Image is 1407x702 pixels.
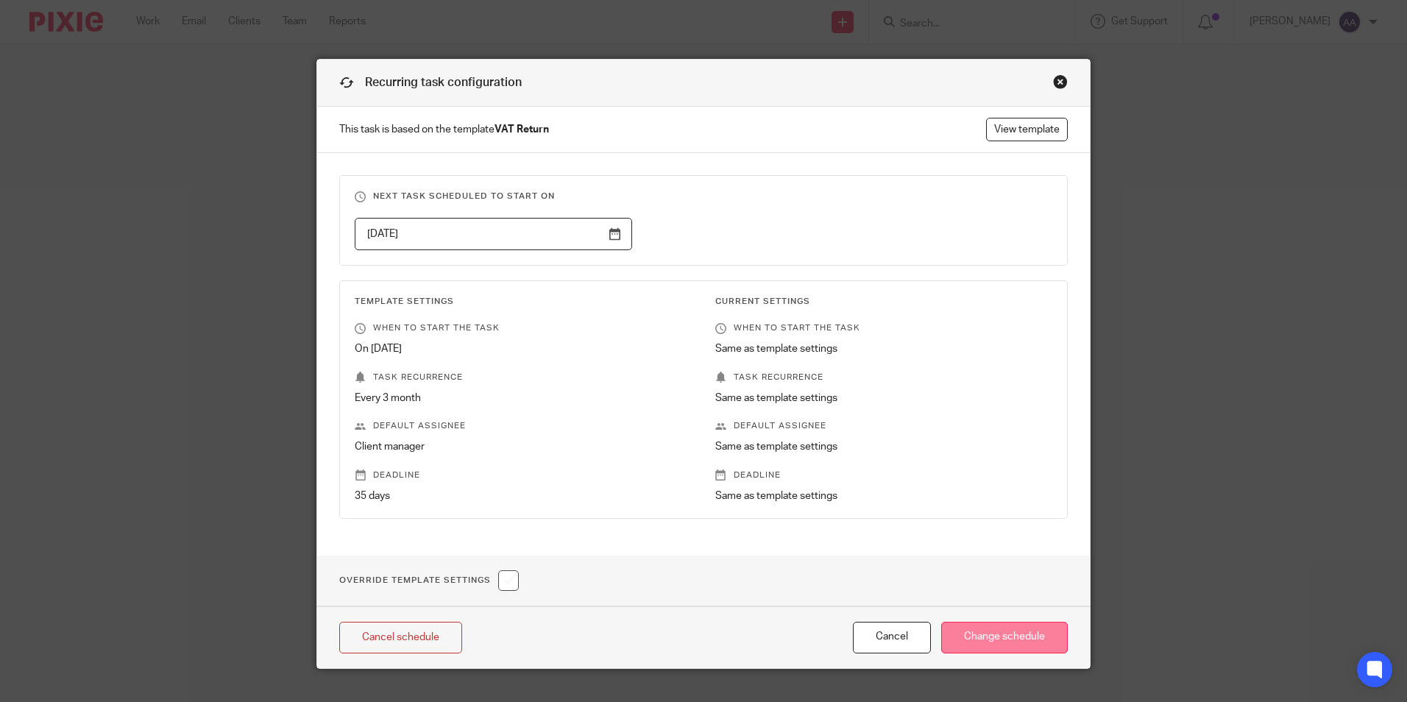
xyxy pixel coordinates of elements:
[339,122,549,137] span: This task is based on the template
[495,124,549,135] strong: VAT Return
[715,322,1052,334] p: When to start the task
[715,296,1052,308] h3: Current Settings
[355,391,692,405] p: Every 3 month
[853,622,931,653] button: Cancel
[355,420,692,432] p: Default assignee
[715,420,1052,432] p: Default assignee
[355,439,692,454] p: Client manager
[986,118,1068,141] a: View template
[355,296,692,308] h3: Template Settings
[339,622,462,653] a: Cancel schedule
[715,439,1052,454] p: Same as template settings
[715,489,1052,503] p: Same as template settings
[339,570,519,591] h1: Override Template Settings
[715,469,1052,481] p: Deadline
[941,622,1068,653] input: Change schedule
[355,489,692,503] p: 35 days
[355,469,692,481] p: Deadline
[355,372,692,383] p: Task recurrence
[355,341,692,356] p: On [DATE]
[355,322,692,334] p: When to start the task
[715,372,1052,383] p: Task recurrence
[355,218,632,251] input: Use the arrow keys to pick a date
[355,191,1052,202] h3: Next task scheduled to start on
[1053,74,1068,89] div: Close this dialog window
[715,391,1052,405] p: Same as template settings
[339,74,522,91] h1: Recurring task configuration
[715,341,1052,356] p: Same as template settings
